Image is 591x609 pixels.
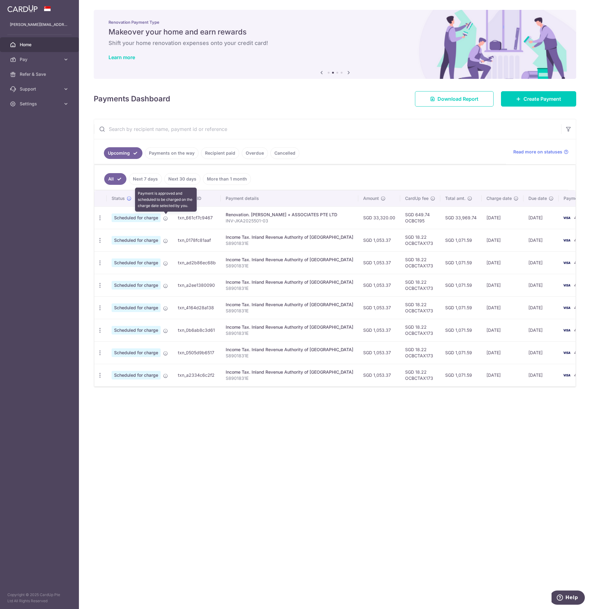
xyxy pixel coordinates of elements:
[482,229,523,251] td: [DATE]
[94,119,561,139] input: Search by recipient name, payment id or reference
[440,251,482,274] td: SGD 1,071.59
[7,5,38,12] img: CardUp
[358,251,400,274] td: SGD 1,053.37
[226,257,353,263] div: Income Tax. Inland Revenue Authority of [GEOGRAPHIC_DATA]
[400,251,440,274] td: SGD 18.22 OCBCTAX173
[226,234,353,240] div: Income Tax. Inland Revenue Authority of [GEOGRAPHIC_DATA]
[226,302,353,308] div: Income Tax. Inland Revenue Authority of [GEOGRAPHIC_DATA]
[560,304,573,311] img: Bank Card
[112,303,161,312] span: Scheduled for charge
[523,251,559,274] td: [DATE]
[242,147,268,159] a: Overdue
[574,215,585,220] span: 4424
[440,341,482,364] td: SGD 1,071.59
[574,282,585,288] span: 4424
[560,327,573,334] img: Bank Card
[173,251,221,274] td: txn_ad2b86ec68b
[20,86,60,92] span: Support
[358,206,400,229] td: SGD 33,320.00
[20,56,60,63] span: Pay
[20,42,60,48] span: Home
[10,22,69,28] p: [PERSON_NAME][EMAIL_ADDRESS][DOMAIN_NAME]
[400,341,440,364] td: SGD 18.22 OCBCTAX173
[482,206,523,229] td: [DATE]
[94,93,170,104] h4: Payments Dashboard
[574,327,585,333] span: 4424
[203,173,251,185] a: More than 1 month
[226,279,353,285] div: Income Tax. Inland Revenue Authority of [GEOGRAPHIC_DATA]
[145,147,199,159] a: Payments on the way
[226,308,353,314] p: S8901831E
[574,305,585,310] span: 4424
[482,296,523,319] td: [DATE]
[440,364,482,386] td: SGD 1,071.59
[437,95,478,103] span: Download Report
[173,341,221,364] td: txn_0505d9b6517
[226,330,353,336] p: S8901831E
[173,364,221,386] td: txn_a2334c6c2f2
[358,296,400,319] td: SGD 1,053.37
[112,326,161,335] span: Scheduled for charge
[523,95,561,103] span: Create Payment
[226,347,353,353] div: Income Tax. Inland Revenue Authority of [GEOGRAPHIC_DATA]
[440,274,482,296] td: SGD 1,071.59
[445,195,466,201] span: Total amt.
[552,591,585,606] iframe: Opens a widget where you can find more information
[135,188,197,212] div: Payment is approved and scheduled to be charged on the charge date selected by you.
[173,319,221,341] td: txn_0b6ab8c3d61
[104,147,142,159] a: Upcoming
[560,282,573,289] img: Bank Card
[226,375,353,381] p: S8901831E
[173,274,221,296] td: txn_a2ee1380090
[173,206,221,229] td: txn_661cf7c9467
[112,371,161,380] span: Scheduled for charge
[482,319,523,341] td: [DATE]
[482,341,523,364] td: [DATE]
[574,260,585,265] span: 4424
[112,258,161,267] span: Scheduled for charge
[523,274,559,296] td: [DATE]
[109,39,561,47] h6: Shift your home renovation expenses onto your credit card!
[226,285,353,291] p: S8901831E
[226,353,353,359] p: S8901831E
[129,173,162,185] a: Next 7 days
[560,237,573,244] img: Bank Card
[164,173,200,185] a: Next 30 days
[523,296,559,319] td: [DATE]
[405,195,429,201] span: CardUp fee
[94,10,576,79] img: Renovation banner
[270,147,299,159] a: Cancelled
[523,229,559,251] td: [DATE]
[400,274,440,296] td: SGD 18.22 OCBCTAX173
[440,229,482,251] td: SGD 1,071.59
[560,214,573,221] img: Bank Card
[109,27,561,37] h5: Makeover your home and earn rewards
[482,274,523,296] td: [DATE]
[112,348,161,357] span: Scheduled for charge
[112,281,161,290] span: Scheduled for charge
[513,149,562,155] span: Read more on statuses
[501,91,576,107] a: Create Payment
[482,251,523,274] td: [DATE]
[358,364,400,386] td: SGD 1,053.37
[112,236,161,245] span: Scheduled for charge
[400,364,440,386] td: SGD 18.22 OCBCTAX173
[226,212,353,218] div: Renovation. [PERSON_NAME] + ASSOCIATES PTE LTD
[574,372,585,378] span: 4424
[173,296,221,319] td: txn_4164d28a138
[574,350,585,355] span: 4424
[523,364,559,386] td: [DATE]
[486,195,512,201] span: Charge date
[440,296,482,319] td: SGD 1,071.59
[440,206,482,229] td: SGD 33,969.74
[482,364,523,386] td: [DATE]
[20,71,60,77] span: Refer & Save
[415,91,494,107] a: Download Report
[221,190,358,206] th: Payment details
[112,213,161,222] span: Scheduled for charge
[358,319,400,341] td: SGD 1,053.37
[201,147,239,159] a: Recipient paid
[523,206,559,229] td: [DATE]
[173,229,221,251] td: txn_0178fc81aaf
